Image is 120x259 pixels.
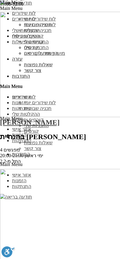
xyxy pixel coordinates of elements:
[12,11,36,16] a: לוח שידורים
[24,129,39,134] a: קורסים
[24,100,56,105] a: לוח שידורים יומי
[24,106,52,111] a: תכניה שבועית
[12,151,30,157] a: התנדבות
[24,22,52,27] a: תכניה שבועית
[12,111,40,117] a: ההקלטות שלי
[12,184,31,189] a: התנתקות
[24,51,65,56] a: מועדון תודעה בריאה
[12,172,31,177] a: אזור אישי
[24,16,56,21] a: לוח שידורים יומי
[24,39,49,44] a: התכניות שלי
[12,56,22,61] a: עזרה
[24,140,52,145] a: שאלות נפוצות
[24,45,39,50] a: קורסים
[24,68,41,73] a: צור קשר
[12,134,22,139] a: עזרה
[24,123,49,128] a: התכניות שלי
[12,117,43,122] a: קורסים ופעילות
[12,178,26,183] a: הזמנות
[12,94,36,99] a: לוח שידורים
[12,28,40,33] a: ההקלטות שלי
[12,73,30,79] a: התנדבות
[24,62,52,67] a: שאלות נפוצות
[12,33,43,39] a: קורסים ופעילות
[24,146,41,151] a: צור קשר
